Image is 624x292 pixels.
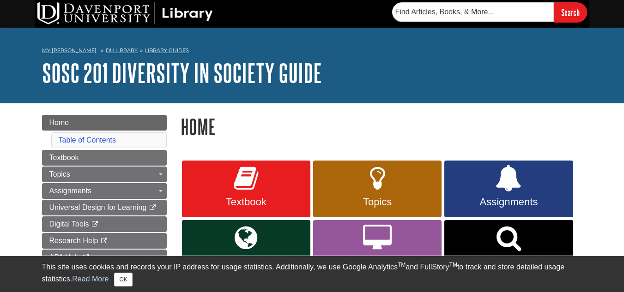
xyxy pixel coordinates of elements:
h1: Home [181,115,582,138]
span: APA Help [49,253,80,261]
span: Universal Design for Learning [49,203,147,211]
a: My [PERSON_NAME] [42,47,97,54]
input: Search [554,2,587,22]
a: Read More [72,275,109,283]
span: Topics [49,170,70,178]
a: Assignments [42,183,167,199]
i: This link opens in a new window [82,255,90,261]
i: This link opens in a new window [91,221,99,227]
a: Link opens in new window [313,220,442,291]
form: Searches DU Library's articles, books, and more [392,2,587,22]
div: This site uses cookies and records your IP address for usage statistics. Additionally, we use Goo... [42,262,582,286]
sup: TM [398,262,406,268]
a: Library Guides [145,47,189,54]
span: Topics [320,196,435,208]
sup: TM [449,262,457,268]
a: Home [42,115,167,131]
span: Textbook [49,154,79,161]
span: Research Help [49,237,98,244]
i: This link opens in a new window [149,205,157,211]
input: Find Articles, Books, & More... [392,2,554,22]
span: Assignments [49,187,92,195]
a: SOSC 201 Diversity in Society Guide [42,59,322,87]
a: Textbook [182,161,310,218]
a: APA Help [42,250,167,265]
a: Universal Design for Learning [42,200,167,215]
nav: breadcrumb [42,44,582,59]
a: Textbook [42,150,167,166]
a: Digital Tools [42,216,167,232]
span: Textbook [189,196,303,208]
span: Assignments [451,196,566,208]
button: Close [114,273,132,286]
img: DU Library [37,2,213,24]
a: Assignments [444,161,573,218]
span: Home [49,119,69,126]
span: Digital Tools [49,220,89,228]
a: DU Library [106,47,138,54]
i: This link opens in a new window [100,238,108,244]
a: Research Help [42,233,167,249]
a: Topics [42,167,167,182]
a: Link opens in new window [182,220,310,291]
a: Table of Contents [59,136,116,144]
a: Link opens in new window [444,220,573,291]
a: Topics [313,161,442,218]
